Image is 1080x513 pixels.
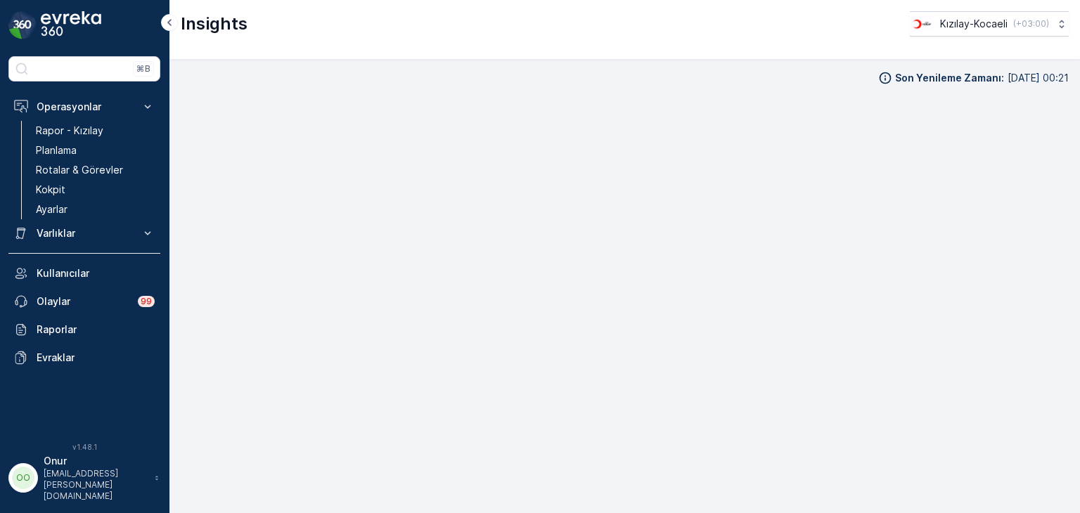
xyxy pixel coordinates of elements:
p: ⌘B [136,63,150,74]
div: OO [12,467,34,489]
button: Operasyonlar [8,93,160,121]
p: Operasyonlar [37,100,132,114]
p: ( +03:00 ) [1013,18,1049,30]
button: Varlıklar [8,219,160,247]
img: logo [8,11,37,39]
button: OOOnur[EMAIL_ADDRESS][PERSON_NAME][DOMAIN_NAME] [8,454,160,502]
button: Kızılay-Kocaeli(+03:00) [910,11,1069,37]
p: Kokpit [36,183,65,197]
a: Evraklar [8,344,160,372]
span: v 1.48.1 [8,443,160,451]
p: Rapor - Kızılay [36,124,103,138]
p: Son Yenileme Zamanı : [895,71,1004,85]
a: Kullanıcılar [8,259,160,287]
p: Planlama [36,143,77,157]
img: logo_dark-DEwI_e13.png [41,11,101,39]
p: Raporlar [37,323,155,337]
a: Kokpit [30,180,160,200]
p: Olaylar [37,294,129,309]
img: k%C4%B1z%C4%B1lay_0jL9uU1.png [910,16,934,32]
p: Kızılay-Kocaeli [940,17,1008,31]
p: Onur [44,454,148,468]
p: [DATE] 00:21 [1008,71,1069,85]
p: Evraklar [37,351,155,365]
a: Olaylar99 [8,287,160,316]
p: Rotalar & Görevler [36,163,123,177]
p: [EMAIL_ADDRESS][PERSON_NAME][DOMAIN_NAME] [44,468,148,502]
p: Ayarlar [36,202,67,216]
p: Insights [181,13,247,35]
a: Ayarlar [30,200,160,219]
a: Raporlar [8,316,160,344]
a: Rotalar & Görevler [30,160,160,180]
p: 99 [141,296,152,307]
p: Varlıklar [37,226,132,240]
a: Rapor - Kızılay [30,121,160,141]
a: Planlama [30,141,160,160]
p: Kullanıcılar [37,266,155,280]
